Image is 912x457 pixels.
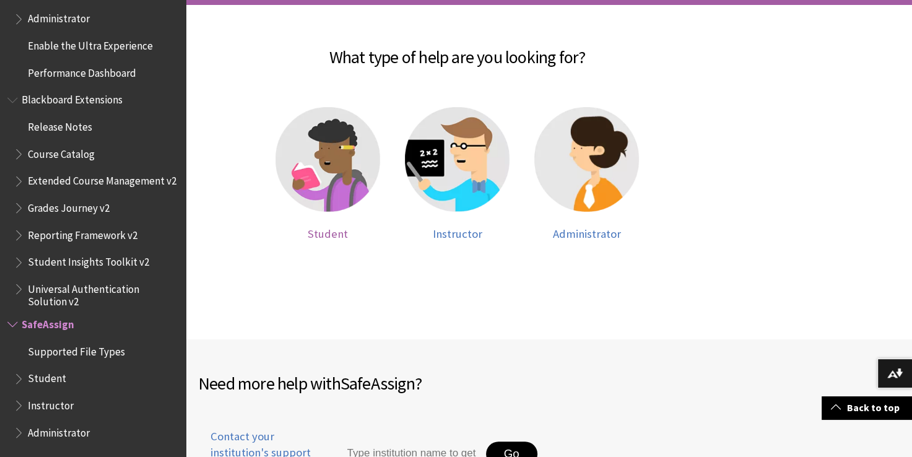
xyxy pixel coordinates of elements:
[28,63,136,79] span: Performance Dashboard
[22,314,74,331] span: SafeAssign
[22,90,123,107] span: Blackboard Extensions
[308,227,348,241] span: Student
[28,368,66,385] span: Student
[28,9,90,25] span: Administrator
[534,107,639,240] a: Administrator help Administrator
[276,107,380,212] img: Student help
[198,29,716,70] h2: What type of help are you looking for?
[28,252,149,269] span: Student Insights Toolkit v2
[28,279,177,308] span: Universal Authentication Solution v2
[7,314,178,443] nav: Book outline for Blackboard SafeAssign
[276,107,380,240] a: Student help Student
[7,90,178,308] nav: Book outline for Blackboard Extensions
[28,225,137,242] span: Reporting Framework v2
[28,116,92,133] span: Release Notes
[405,107,510,240] a: Instructor help Instructor
[28,35,153,52] span: Enable the Ultra Experience
[28,144,95,160] span: Course Catalog
[28,198,110,214] span: Grades Journey v2
[553,227,621,241] span: Administrator
[405,107,510,212] img: Instructor help
[28,341,125,358] span: Supported File Types
[28,395,74,412] span: Instructor
[28,171,176,188] span: Extended Course Management v2
[822,396,912,419] a: Back to top
[28,422,90,439] span: Administrator
[433,227,482,241] span: Instructor
[341,372,415,394] span: SafeAssign
[198,370,549,396] h2: Need more help with ?
[534,107,639,212] img: Administrator help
